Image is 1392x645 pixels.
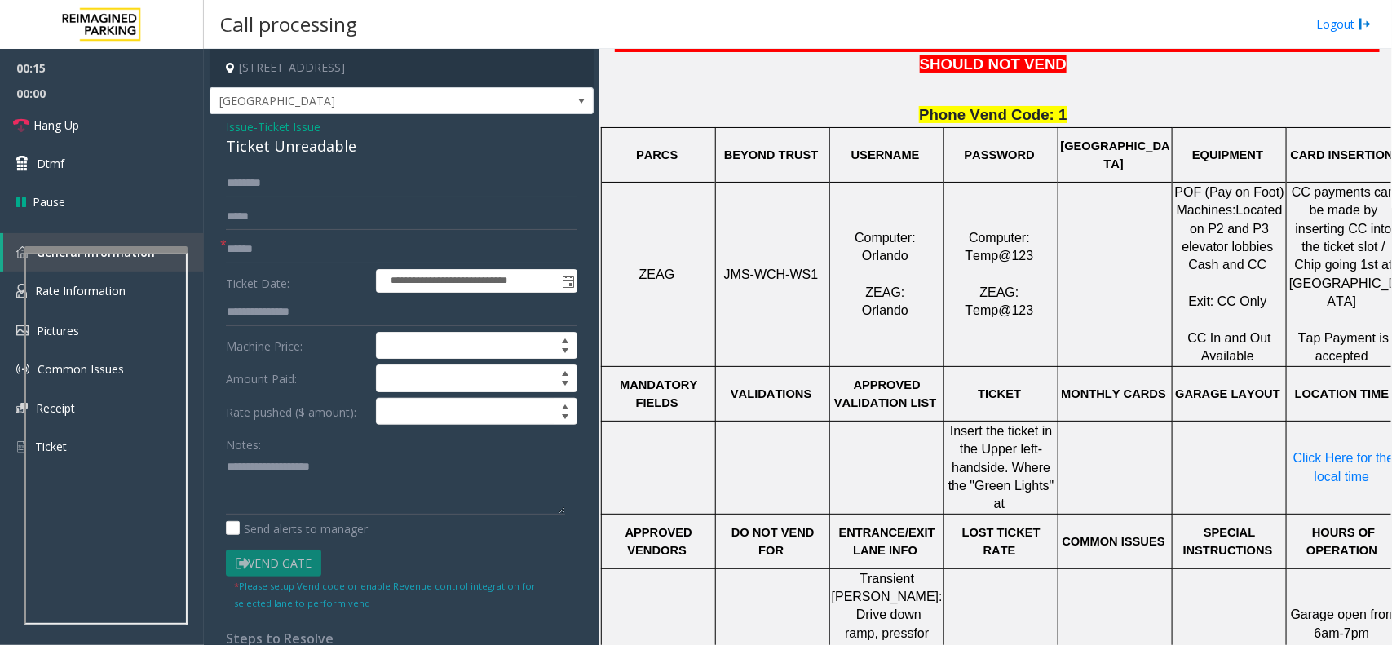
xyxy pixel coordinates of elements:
[731,387,811,400] span: VALIDATIONS
[254,119,320,135] span: -
[862,249,908,263] span: Orlando
[226,118,254,135] span: Issue
[950,424,1056,475] span: Insert the ticket in the Upper left-hand
[1182,222,1274,254] span: on P2 and P3 elevator lobbies
[966,303,1034,317] span: Temp@123
[625,526,696,557] span: APPROVED VENDORS
[1175,185,1288,217] span: POF (Pay on Foot) Machines:
[258,118,320,135] span: Ticket Issue
[559,270,577,293] span: Toggle popup
[615,35,1380,73] span: TICKET NUMBER SHOULD START WITH 109 OR 60 ANY OTHER TICKET NUMBER IS WRONG AND GATE SHOULD NOT VEND
[226,135,577,157] div: Ticket Unreadable
[1188,331,1275,363] span: CC In and Out Available
[210,88,516,114] span: [GEOGRAPHIC_DATA]
[33,193,65,210] span: Pause
[948,461,1058,511] span: side. Where the "Green Lights" at
[33,117,79,134] span: Hang Up
[234,580,536,609] small: Please setup Vend code or enable Revenue control integration for selected lane to perform vend
[1061,387,1166,400] span: MONTHLY CARDS
[16,403,28,413] img: 'icon'
[1236,203,1283,217] span: Located
[636,148,678,161] span: PARCS
[226,550,321,577] button: Vend Gate
[1359,15,1372,33] img: logout
[554,333,577,346] span: Increase value
[16,363,29,376] img: 'icon'
[851,148,920,161] span: USERNAME
[16,440,27,454] img: 'icon'
[554,378,577,391] span: Decrease value
[980,285,1019,299] span: ZEAG:
[832,572,943,640] span: Transient [PERSON_NAME]: Drive down ramp, press
[16,284,27,298] img: 'icon'
[855,231,916,245] span: Computer:
[554,346,577,359] span: Decrease value
[834,378,936,409] span: APPROVED VALIDATION LIST
[639,267,675,281] span: ZEAG
[1192,148,1263,161] span: EQUIPMENT
[226,520,368,537] label: Send alerts to manager
[16,246,29,258] img: 'icon'
[962,526,1044,557] span: LOST TICKET RATE
[226,431,261,453] label: Notes:
[978,387,1021,400] span: TICKET
[1061,139,1170,170] span: [GEOGRAPHIC_DATA]
[3,233,204,272] a: General Information
[620,378,700,409] span: MANDATORY FIELDS
[1189,258,1267,272] span: Cash and CC
[966,249,1034,263] span: Temp@123
[554,412,577,425] span: Decrease value
[731,526,818,557] span: DO NOT VEND FOR
[222,332,372,360] label: Machine Price:
[1183,526,1273,557] span: SPECIAL INSTRUCTIONS
[1175,387,1280,400] span: GARAGE LAYOUT
[212,4,365,44] h3: Call processing
[554,365,577,378] span: Increase value
[965,148,1035,161] span: PASSWORD
[866,285,905,299] span: ZEAG:
[1316,15,1372,33] a: Logout
[724,267,819,281] span: JMS-WCH-WS1
[222,364,372,392] label: Amount Paid:
[919,106,1067,123] span: Phone Vend Code: 1
[210,49,594,87] h4: [STREET_ADDRESS]
[222,398,372,426] label: Rate pushed ($ amount):
[554,399,577,412] span: Increase value
[37,155,64,172] span: Dtmf
[969,231,1030,245] span: Computer:
[724,148,819,161] span: BEYOND TRUST
[1295,387,1390,400] span: LOCATION TIME
[862,303,908,317] span: Orlando
[222,269,372,294] label: Ticket Date:
[1189,294,1267,308] span: Exit: CC Only
[1306,526,1378,557] span: HOURS OF OPERATION
[16,325,29,336] img: 'icon'
[37,245,155,260] span: General Information
[839,526,939,557] span: ENTRANCE/EXIT LANE INFO
[1063,535,1165,548] span: COMMON ISSUES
